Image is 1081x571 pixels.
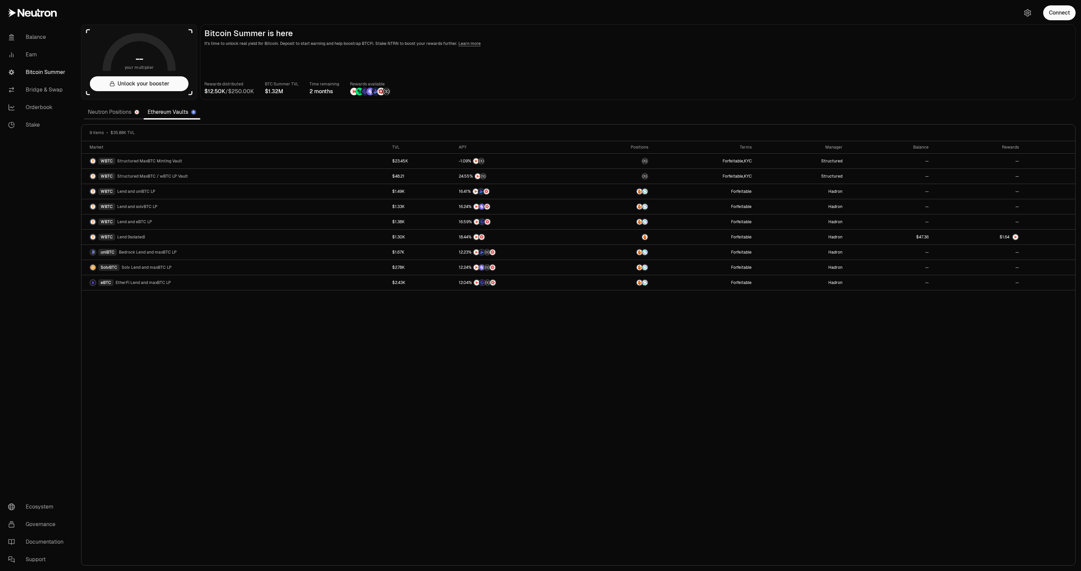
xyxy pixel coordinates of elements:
img: Amber [642,234,648,240]
div: APY [459,145,577,150]
span: $35.88K TVL [110,130,135,135]
button: Forfeitable [731,219,752,225]
a: WBTC LogoWBTCLend (Isolated) [81,230,388,244]
img: Mars Fragments [377,88,385,95]
img: WBTC Logo [90,234,96,240]
div: Market [90,145,384,150]
a: -- [847,184,933,199]
a: WBTC LogoWBTCLend and uniBTC LP [81,184,388,199]
a: WBTC LogoWBTCLend and eBTC LP [81,214,388,229]
a: Ecosystem [3,498,73,516]
button: Connect [1043,5,1076,20]
a: Hadron [756,184,847,199]
a: Hadron [756,230,847,244]
a: AmberSupervault [581,275,652,290]
div: WBTC [98,203,115,210]
img: NTRN [475,174,480,179]
a: Hadron [756,260,847,275]
img: Structured Points [484,250,490,255]
a: -- [933,275,1023,290]
button: AmberSupervault [585,264,648,271]
a: Structured [756,169,847,184]
a: $1.67K [388,245,455,260]
a: NTRNStructured Points [455,154,581,168]
img: Structured Points [479,158,484,164]
img: EtherFi Points [479,219,485,225]
img: WBTC Logo [90,174,96,179]
a: Support [3,551,73,568]
a: Learn more [458,41,481,46]
button: NTRNStructured Points [459,158,577,164]
button: AmberSupervault [585,218,648,225]
span: , [723,174,752,179]
a: -- [933,245,1023,260]
img: Structured Points [485,280,490,285]
img: Mars Fragments [479,234,484,240]
img: NTRN Logo [1013,234,1018,240]
button: NTRNEtherFi PointsMars Fragments [459,218,577,225]
a: maxBTC [581,154,652,168]
img: EtherFi Points [361,88,369,95]
a: Hadron [756,214,847,229]
img: NTRN [474,280,479,285]
span: 9 items [90,130,104,135]
img: Mars Fragments [490,250,495,255]
button: NTRNMars Fragments [459,234,577,240]
a: WBTC LogoWBTCStructured MaxBTC / wBTC LP Vault [81,169,388,184]
a: NTRNStructured Points [455,169,581,184]
a: -- [933,184,1023,199]
div: WBTC [98,234,115,240]
a: Forfeitable [652,230,755,244]
h1: -- [135,53,143,64]
a: Balance [3,28,73,46]
div: eBTC [98,279,114,286]
span: Lend and uniBTC LP [117,189,155,194]
img: eBTC Logo [90,280,96,285]
a: Forfeitable [652,199,755,214]
a: -- [847,275,933,290]
img: Bedrock Diamonds [478,189,484,194]
img: Mars Fragments [484,189,489,194]
a: -- [933,214,1023,229]
img: WBTC Logo [90,219,96,225]
a: -- [933,154,1023,168]
a: Bridge & Swap [3,81,73,99]
span: Structured MaxBTC / wBTC LP Vault [117,174,188,179]
button: KYC [744,174,752,179]
a: Ethereum Vaults [144,105,200,119]
div: Positions [585,145,648,150]
a: Stake [3,116,73,134]
a: maxBTC [581,169,652,184]
img: Supervault [642,280,648,285]
span: Structured MaxBTC Minting Vault [117,158,182,164]
img: Supervault [642,189,648,194]
span: Solv Lend and maxBTC LP [122,265,172,270]
img: Amber [637,189,642,194]
img: WBTC Logo [90,158,96,164]
a: Forfeitable [652,275,755,290]
img: Ethereum Logo [192,110,196,114]
a: -- [933,199,1023,214]
div: uniBTC [98,249,117,256]
button: NTRNEtherFi PointsStructured PointsMars Fragments [459,279,577,286]
a: Earn [3,46,73,63]
img: Amber [637,250,642,255]
img: WBTC Logo [90,189,96,194]
span: Bedrock Lend and maxBTC LP [119,250,177,255]
a: -- [933,169,1023,184]
div: 2 months [309,87,339,96]
a: $48.21 [388,169,455,184]
button: Forfeitable [731,234,752,240]
img: maxBTC [642,174,648,179]
a: Governance [3,516,73,533]
span: your multiplier [125,64,154,71]
p: Rewards available [350,81,391,87]
div: TVL [392,145,451,150]
img: Supervault [642,219,648,225]
button: AmberSupervault [585,203,648,210]
img: NTRN [474,234,479,240]
a: Structured [756,154,847,168]
a: NTRNBedrock DiamondsStructured PointsMars Fragments [455,245,581,260]
img: Amber [637,265,642,270]
img: Structured Points [383,88,390,95]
